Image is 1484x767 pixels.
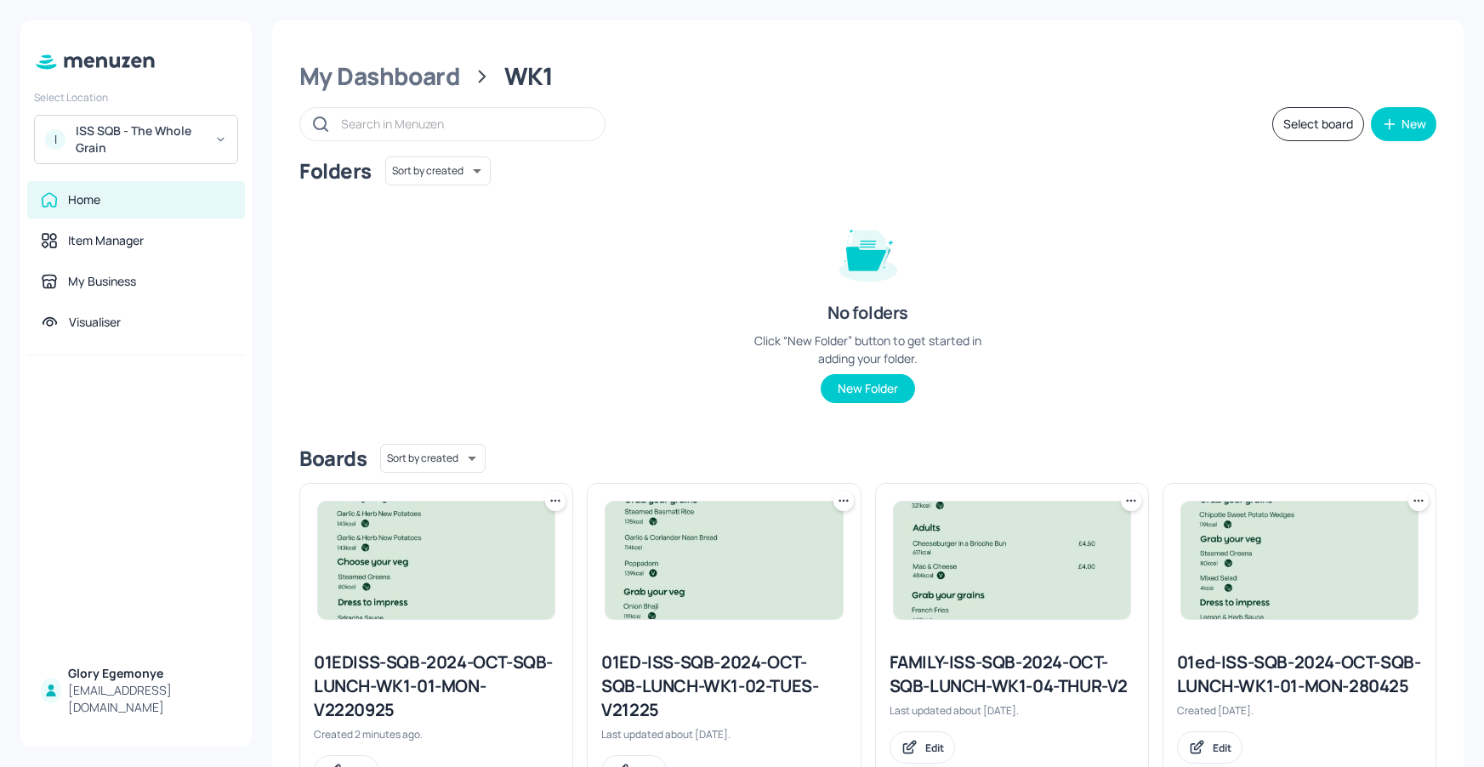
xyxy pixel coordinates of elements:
div: Glory Egemonye [68,665,231,682]
div: Click “New Folder” button to get started in adding your folder. [741,332,996,367]
div: 01EDISS-SQB-2024-OCT-SQB-LUNCH-WK1-01-MON-V2220925 [314,651,559,722]
div: FAMILY-ISS-SQB-2024-OCT-SQB-LUNCH-WK1-04-THUR-V2 [890,651,1134,698]
div: 01ED-ISS-SQB-2024-OCT-SQB-LUNCH-WK1-02-TUES-V21225 [601,651,846,722]
img: 2025-09-19-1758280318935m8z6lonr0h.jpeg [318,502,554,619]
div: Visualiser [69,314,121,331]
div: WK1 [504,61,554,92]
div: Sort by created [385,154,491,188]
div: New [1402,118,1426,130]
div: Last updated about [DATE]. [890,703,1134,718]
button: New Folder [821,374,915,403]
div: Select Location [34,90,238,105]
div: Folders [299,157,372,185]
div: Edit [925,741,944,755]
div: Created [DATE]. [1177,703,1422,718]
button: Select board [1272,107,1364,141]
img: 2025-08-12-1754996529362nvismchby9g.jpeg [606,502,842,619]
div: [EMAIL_ADDRESS][DOMAIN_NAME] [68,682,231,716]
div: No folders [827,301,908,325]
img: 2025-08-11-1754921120893pcjcw7za29p.jpeg [894,502,1130,619]
div: Last updated about [DATE]. [601,727,846,741]
div: Sort by created [380,441,486,475]
div: I [45,129,65,150]
button: New [1371,107,1436,141]
div: Edit [1213,741,1231,755]
div: Item Manager [68,232,144,249]
div: My Business [68,273,136,290]
img: folder-empty [826,209,911,294]
img: 2025-04-03-1743693830988lslm615ax0t.jpeg [1181,502,1418,619]
div: My Dashboard [299,61,460,92]
div: Created 2 minutes ago. [314,727,559,741]
div: 01ed-ISS-SQB-2024-OCT-SQB-LUNCH-WK1-01-MON-280425 [1177,651,1422,698]
div: Boards [299,445,367,472]
div: ISS SQB - The Whole Grain [76,122,204,156]
div: Home [68,191,100,208]
input: Search in Menuzen [341,111,588,136]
